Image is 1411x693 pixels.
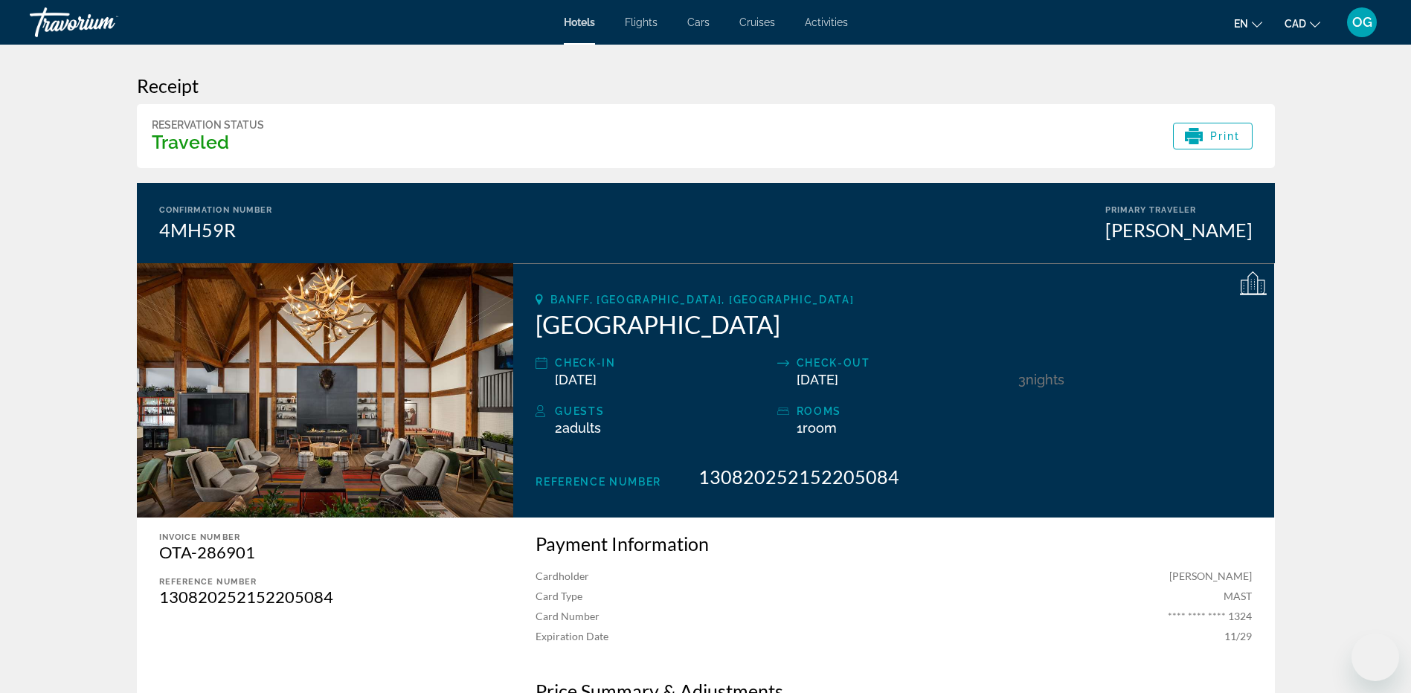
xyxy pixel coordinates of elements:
[159,532,484,542] div: Invoice Number
[1224,630,1252,642] span: 11/29
[797,354,1011,372] div: Check-out
[1352,15,1372,30] span: OG
[536,309,1252,339] h2: [GEOGRAPHIC_DATA]
[536,532,1252,555] h3: Payment Information
[137,263,514,518] img: Buffalo Mountain Lodge
[803,420,837,436] span: Room
[564,16,595,28] a: Hotels
[152,131,264,153] h3: Traveled
[1169,570,1252,582] span: [PERSON_NAME]
[1234,13,1262,34] button: Change language
[159,542,484,562] div: OTA-286901
[536,610,600,622] span: Card Number
[739,16,775,28] a: Cruises
[687,16,710,28] a: Cars
[562,420,601,436] span: Adults
[555,372,597,387] span: [DATE]
[137,74,1275,97] h3: Receipt
[1343,7,1381,38] button: User Menu
[1234,18,1248,30] span: en
[30,3,179,42] a: Travorium
[159,205,273,215] div: Confirmation Number
[555,402,769,420] div: Guests
[797,372,838,387] span: [DATE]
[1285,13,1320,34] button: Change currency
[536,476,661,488] span: Reference Number
[1173,123,1253,149] button: Print
[1210,130,1241,142] span: Print
[159,219,273,241] div: 4MH59R
[1026,372,1064,387] span: Nights
[1018,372,1026,387] span: 3
[805,16,848,28] a: Activities
[797,420,837,436] span: 1
[159,587,484,607] div: 130820252152205084
[550,294,854,306] span: Banff, [GEOGRAPHIC_DATA], [GEOGRAPHIC_DATA]
[797,402,1011,420] div: rooms
[536,590,582,602] span: Card Type
[536,570,589,582] span: Cardholder
[536,630,608,642] span: Expiration Date
[555,354,769,372] div: Check-in
[1351,634,1399,681] iframe: Button to launch messaging window
[1224,590,1252,602] span: MAST
[625,16,658,28] a: Flights
[555,420,601,436] span: 2
[698,465,899,488] span: 130820252152205084
[159,577,484,587] div: Reference number
[152,119,264,131] div: Reservation Status
[1105,219,1253,241] div: [PERSON_NAME]
[1105,205,1253,215] div: Primary Traveler
[1285,18,1306,30] span: CAD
